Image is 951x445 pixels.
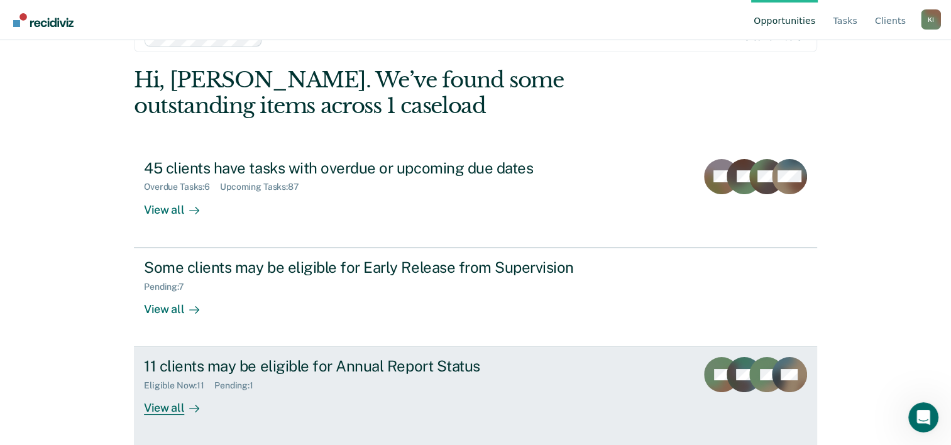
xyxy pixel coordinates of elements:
div: Pending : 7 [144,282,194,292]
button: Profile dropdown button [921,9,941,30]
a: Some clients may be eligible for Early Release from SupervisionPending:7View all [134,248,817,347]
img: Recidiviz [13,13,74,27]
div: View all [144,192,214,217]
div: Some clients may be eligible for Early Release from Supervision [144,258,585,277]
div: Upcoming Tasks : 87 [220,182,309,192]
div: Overdue Tasks : 6 [144,182,220,192]
div: K I [921,9,941,30]
div: View all [144,391,214,415]
div: Hi, [PERSON_NAME]. We’ve found some outstanding items across 1 caseload [134,67,680,119]
div: 45 clients have tasks with overdue or upcoming due dates [144,159,585,177]
div: View all [144,292,214,316]
div: Pending : 1 [214,380,263,391]
a: 45 clients have tasks with overdue or upcoming due datesOverdue Tasks:6Upcoming Tasks:87View all [134,149,817,248]
iframe: Intercom live chat [908,402,938,432]
div: Eligible Now : 11 [144,380,214,391]
div: 11 clients may be eligible for Annual Report Status [144,357,585,375]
